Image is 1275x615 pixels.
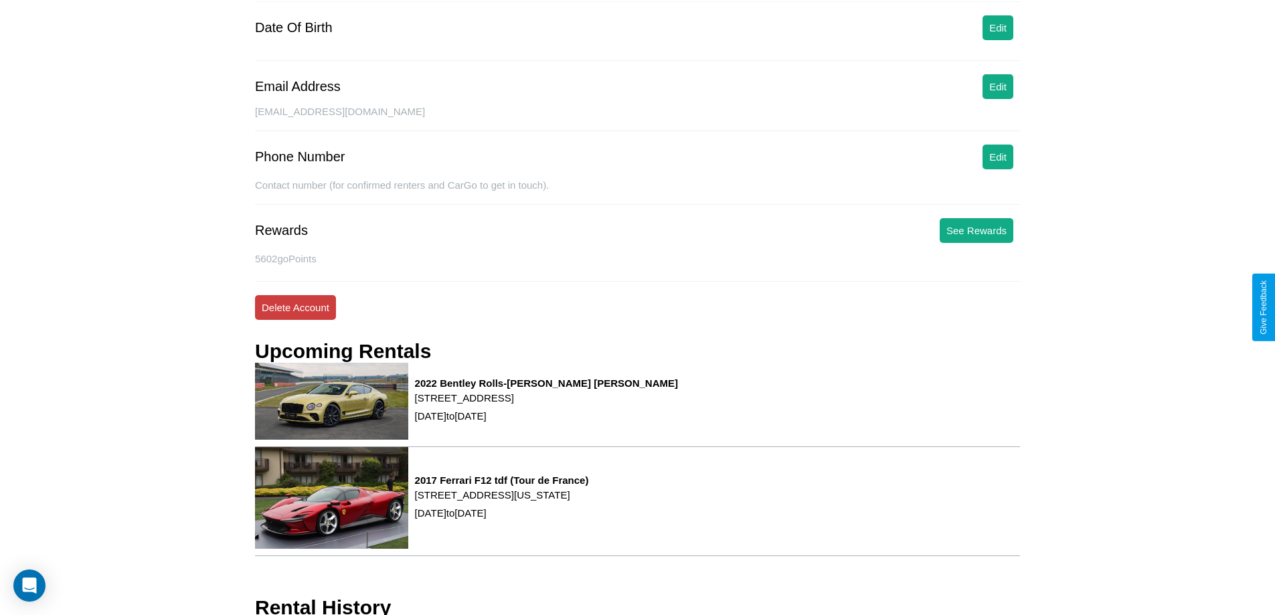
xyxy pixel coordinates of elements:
[255,340,431,363] h3: Upcoming Rentals
[255,149,345,165] div: Phone Number
[415,486,589,504] p: [STREET_ADDRESS][US_STATE]
[983,74,1013,99] button: Edit
[415,377,678,389] h3: 2022 Bentley Rolls-[PERSON_NAME] [PERSON_NAME]
[983,145,1013,169] button: Edit
[255,250,1020,268] p: 5602 goPoints
[940,218,1013,243] button: See Rewards
[983,15,1013,40] button: Edit
[255,223,308,238] div: Rewards
[255,179,1020,205] div: Contact number (for confirmed renters and CarGo to get in touch).
[13,569,46,602] div: Open Intercom Messenger
[255,106,1020,131] div: [EMAIL_ADDRESS][DOMAIN_NAME]
[415,504,589,522] p: [DATE] to [DATE]
[415,407,678,425] p: [DATE] to [DATE]
[415,389,678,407] p: [STREET_ADDRESS]
[255,79,341,94] div: Email Address
[255,20,333,35] div: Date Of Birth
[1259,280,1268,335] div: Give Feedback
[255,447,408,549] img: rental
[255,363,408,440] img: rental
[255,295,336,320] button: Delete Account
[415,474,589,486] h3: 2017 Ferrari F12 tdf (Tour de France)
